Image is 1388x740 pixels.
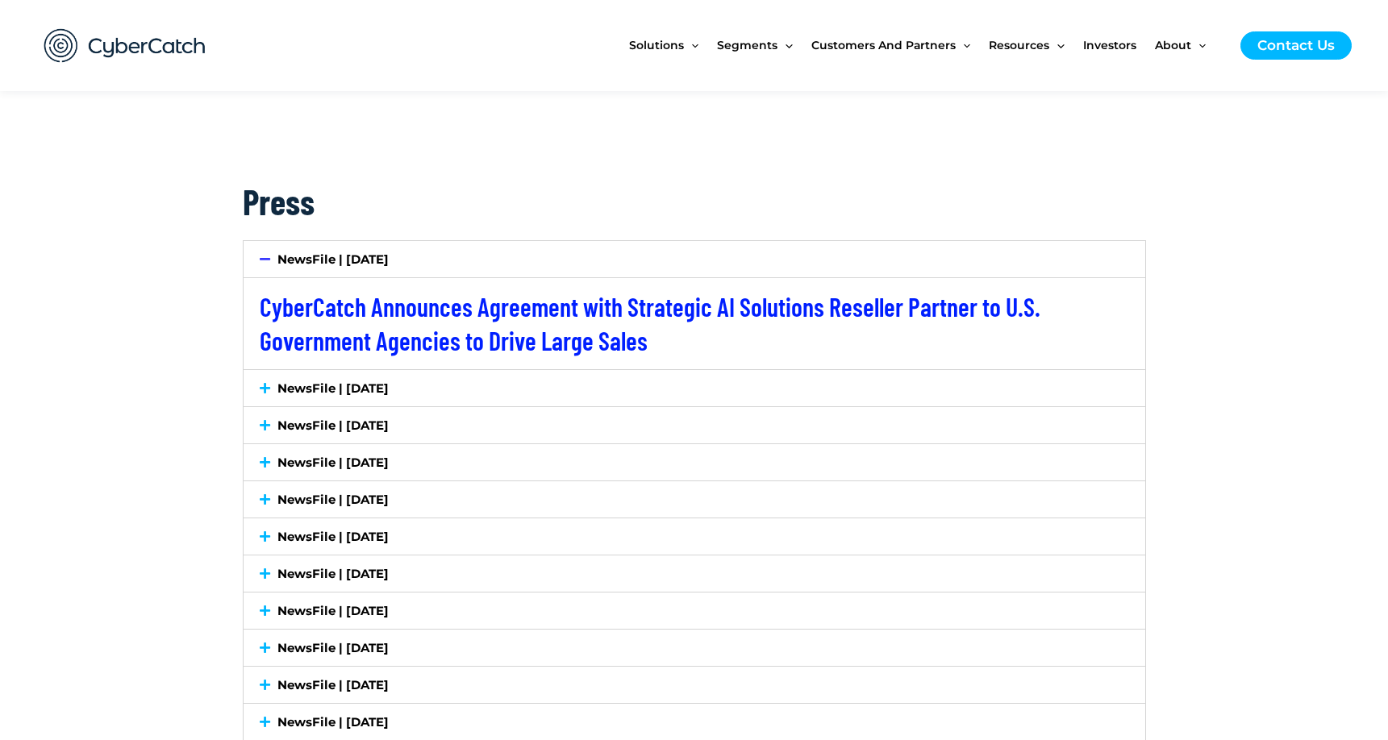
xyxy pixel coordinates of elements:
span: Resources [989,11,1049,79]
span: Segments [717,11,777,79]
a: NewsFile | [DATE] [277,418,389,433]
a: NewsFile | [DATE] [277,640,389,655]
a: Investors [1083,11,1155,79]
span: Menu Toggle [777,11,792,79]
a: NewsFile | [DATE] [277,252,389,267]
span: Menu Toggle [1191,11,1206,79]
h2: Press [243,178,1146,224]
a: NewsFile | [DATE] [277,603,389,618]
span: Menu Toggle [1049,11,1064,79]
a: Contact Us [1240,31,1352,60]
a: NewsFile | [DATE] [277,492,389,507]
a: NewsFile | [DATE] [277,677,389,692]
span: Menu Toggle [684,11,698,79]
a: CyberCatch Announces Agreement with Strategic AI Solutions Reseller Partner to U.S. Government Ag... [260,291,1040,355]
span: Customers and Partners [811,11,956,79]
a: NewsFile | [DATE] [277,380,389,396]
span: Investors [1083,11,1136,79]
span: Solutions [629,11,684,79]
span: Menu Toggle [956,11,970,79]
img: CyberCatch [28,12,222,79]
a: NewsFile | [DATE] [277,529,389,544]
a: NewsFile | [DATE] [277,714,389,730]
a: NewsFile | [DATE] [277,455,389,470]
a: NewsFile | [DATE] [277,566,389,581]
span: About [1155,11,1191,79]
nav: Site Navigation: New Main Menu [629,11,1224,79]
